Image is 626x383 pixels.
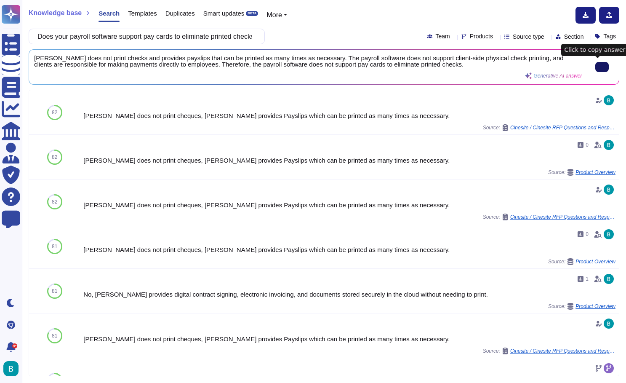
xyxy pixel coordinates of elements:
[548,169,615,176] span: Source:
[575,304,615,309] span: Product Overview
[604,319,614,329] img: user
[604,229,614,239] img: user
[52,333,57,338] span: 81
[165,10,195,16] span: Duplicates
[483,214,615,220] span: Source:
[83,246,615,253] div: [PERSON_NAME] does not print cheques, [PERSON_NAME] provides Payslips which can be printed as man...
[604,274,614,284] img: user
[470,33,493,39] span: Products
[604,95,614,105] img: user
[83,112,615,119] div: [PERSON_NAME] does not print cheques, [PERSON_NAME] provides Payslips which can be printed as man...
[548,303,615,310] span: Source:
[510,125,615,130] span: Cinesite / Cinesite RFP Questions and Responses [PERSON_NAME]
[203,10,245,16] span: Smart updates
[510,348,615,354] span: Cinesite / Cinesite RFP Questions and Responses [PERSON_NAME]
[128,10,157,16] span: Templates
[266,10,287,20] button: More
[586,142,589,147] span: 0
[83,336,615,342] div: [PERSON_NAME] does not print cheques, [PERSON_NAME] provides Payslips which can be printed as man...
[52,155,57,160] span: 82
[575,259,615,264] span: Product Overview
[2,359,24,378] button: user
[246,11,258,16] div: BETA
[483,124,615,131] span: Source:
[575,170,615,175] span: Product Overview
[586,232,589,237] span: 0
[83,291,615,297] div: No, [PERSON_NAME] provides digital contract signing, electronic invoicing, and documents stored s...
[12,343,17,348] div: 9+
[266,11,282,19] span: More
[604,140,614,150] img: user
[513,34,544,40] span: Source type
[83,202,615,208] div: [PERSON_NAME] does not print cheques, [PERSON_NAME] provides Payslips which can be printed as man...
[604,185,614,195] img: user
[548,258,615,265] span: Source:
[99,10,120,16] span: Search
[52,110,57,115] span: 82
[33,29,256,44] input: Search a question or template...
[483,348,615,354] span: Source:
[52,244,57,249] span: 81
[34,55,582,67] span: [PERSON_NAME] does not print checks and provides payslips that can be printed as many times as ne...
[29,10,82,16] span: Knowledge base
[436,33,450,39] span: Team
[586,276,589,281] span: 1
[510,214,615,220] span: Cinesite / Cinesite RFP Questions and Responses [PERSON_NAME]
[533,73,582,78] span: Generative AI answer
[83,157,615,163] div: [PERSON_NAME] does not print cheques, [PERSON_NAME] provides Payslips which can be printed as man...
[52,289,57,294] span: 81
[564,34,584,40] span: Section
[3,361,19,376] img: user
[603,33,616,39] span: Tags
[52,199,57,204] span: 82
